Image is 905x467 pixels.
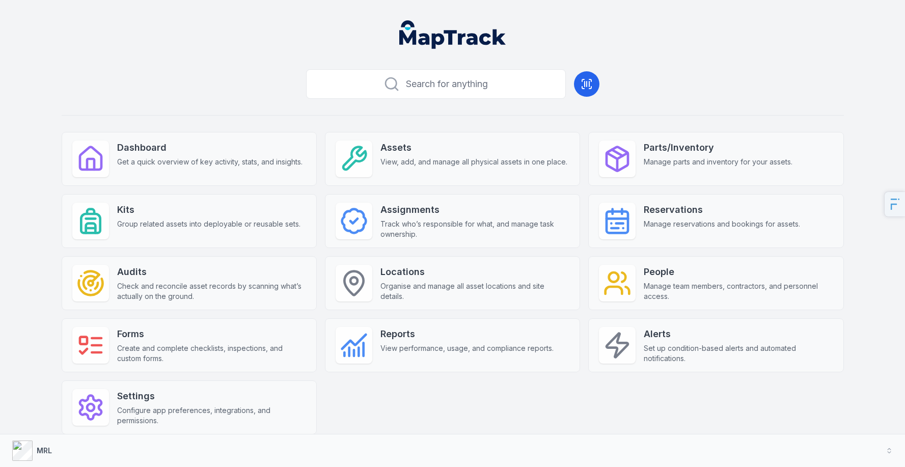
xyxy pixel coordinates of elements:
[325,318,580,372] a: ReportsView performance, usage, and compliance reports.
[588,132,843,186] a: Parts/InventoryManage parts and inventory for your assets.
[644,327,833,341] strong: Alerts
[380,157,567,167] span: View, add, and manage all physical assets in one place.
[644,281,833,301] span: Manage team members, contractors, and personnel access.
[62,132,317,186] a: DashboardGet a quick overview of key activity, stats, and insights.
[588,318,843,372] a: AlertsSet up condition-based alerts and automated notifications.
[588,194,843,248] a: ReservationsManage reservations and bookings for assets.
[117,405,306,426] span: Configure app preferences, integrations, and permissions.
[380,343,554,353] span: View performance, usage, and compliance reports.
[306,69,566,99] button: Search for anything
[325,194,580,248] a: AssignmentsTrack who’s responsible for what, and manage task ownership.
[644,203,800,217] strong: Reservations
[117,389,306,403] strong: Settings
[117,343,306,364] span: Create and complete checklists, inspections, and custom forms.
[380,265,569,279] strong: Locations
[644,265,833,279] strong: People
[380,219,569,239] span: Track who’s responsible for what, and manage task ownership.
[62,318,317,372] a: FormsCreate and complete checklists, inspections, and custom forms.
[383,20,523,49] nav: Global
[37,446,52,455] strong: MRL
[117,327,306,341] strong: Forms
[644,141,792,155] strong: Parts/Inventory
[588,256,843,310] a: PeopleManage team members, contractors, and personnel access.
[380,327,554,341] strong: Reports
[325,132,580,186] a: AssetsView, add, and manage all physical assets in one place.
[117,281,306,301] span: Check and reconcile asset records by scanning what’s actually on the ground.
[644,343,833,364] span: Set up condition-based alerts and automated notifications.
[644,157,792,167] span: Manage parts and inventory for your assets.
[644,219,800,229] span: Manage reservations and bookings for assets.
[62,380,317,434] a: SettingsConfigure app preferences, integrations, and permissions.
[117,141,303,155] strong: Dashboard
[62,194,317,248] a: KitsGroup related assets into deployable or reusable sets.
[117,219,300,229] span: Group related assets into deployable or reusable sets.
[117,265,306,279] strong: Audits
[380,281,569,301] span: Organise and manage all asset locations and site details.
[380,141,567,155] strong: Assets
[406,77,488,91] span: Search for anything
[62,256,317,310] a: AuditsCheck and reconcile asset records by scanning what’s actually on the ground.
[117,203,300,217] strong: Kits
[380,203,569,217] strong: Assignments
[117,157,303,167] span: Get a quick overview of key activity, stats, and insights.
[325,256,580,310] a: LocationsOrganise and manage all asset locations and site details.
